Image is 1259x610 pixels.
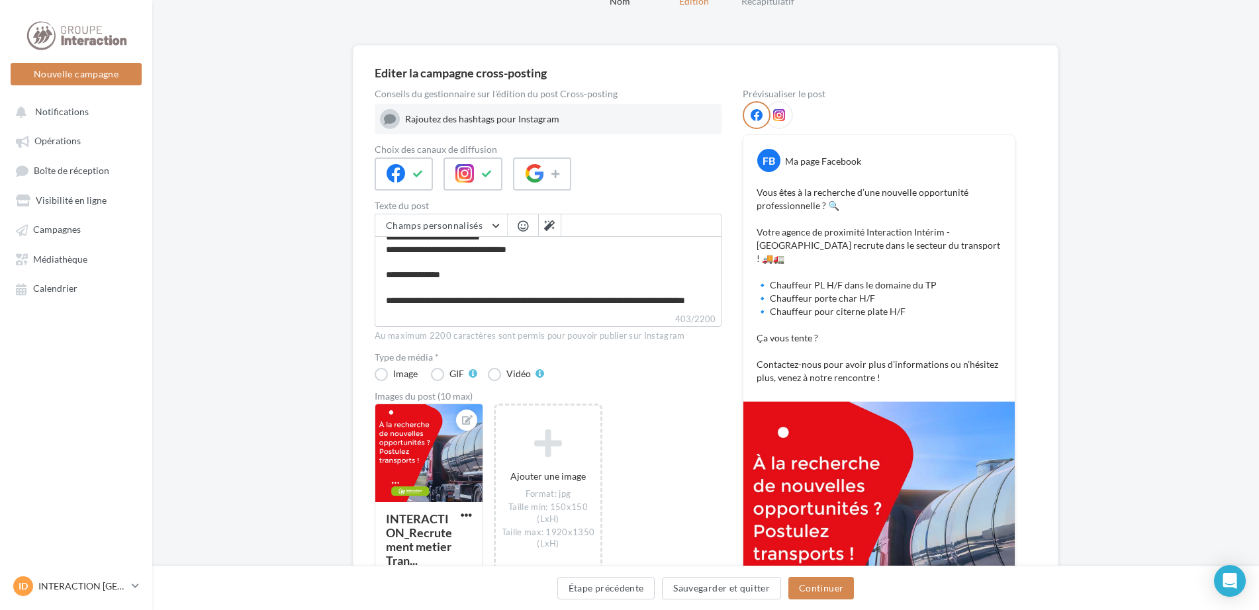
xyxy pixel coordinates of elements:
div: Ma page Facebook [785,155,861,168]
div: Vidéo [506,369,531,378]
button: Étape précédente [557,577,655,599]
label: Type de média * [375,353,722,362]
div: Rajoutez des hashtags pour Instagram [405,112,716,126]
span: Notifications [35,106,89,117]
div: GIF [449,369,464,378]
span: Médiathèque [33,253,87,265]
div: Prévisualiser le post [743,89,1015,99]
a: Visibilité en ligne [8,188,144,212]
label: 403/2200 [375,312,722,327]
div: Images du post (10 max) [375,392,722,401]
span: Calendrier [33,283,77,294]
div: Image [393,369,418,378]
div: FB [757,149,780,172]
span: Campagnes [33,224,81,236]
p: INTERACTION [GEOGRAPHIC_DATA] [38,580,126,593]
div: Conseils du gestionnaire sur l'édition du post Cross-posting [375,89,722,99]
span: ID [19,580,28,593]
a: Calendrier [8,276,144,300]
div: Au maximum 2200 caractères sont permis pour pouvoir publier sur Instagram [375,330,722,342]
button: Notifications [8,99,139,123]
div: INTERACTION_Recrutement metier Tran... [386,511,452,568]
a: Boîte de réception [8,158,144,183]
button: Continuer [788,577,854,599]
span: Opérations [34,136,81,147]
button: Champs personnalisés [375,214,507,237]
div: Editer la campagne cross-posting [375,67,547,79]
label: Choix des canaux de diffusion [375,145,722,154]
button: Sauvegarder et quitter [662,577,781,599]
a: Campagnes [8,217,144,241]
div: Open Intercom Messenger [1214,565,1246,597]
a: ID INTERACTION [GEOGRAPHIC_DATA] [11,574,142,599]
span: Visibilité en ligne [36,195,107,206]
a: Opérations [8,128,144,152]
p: Vous êtes à la recherche d’une nouvelle opportunité professionnelle ? 🔍 Votre agence de proximité... [757,186,1002,384]
button: Nouvelle campagne [11,63,142,85]
a: Médiathèque [8,247,144,271]
span: Champs personnalisés [386,220,483,231]
label: Texte du post [375,201,722,210]
span: Boîte de réception [34,165,109,176]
